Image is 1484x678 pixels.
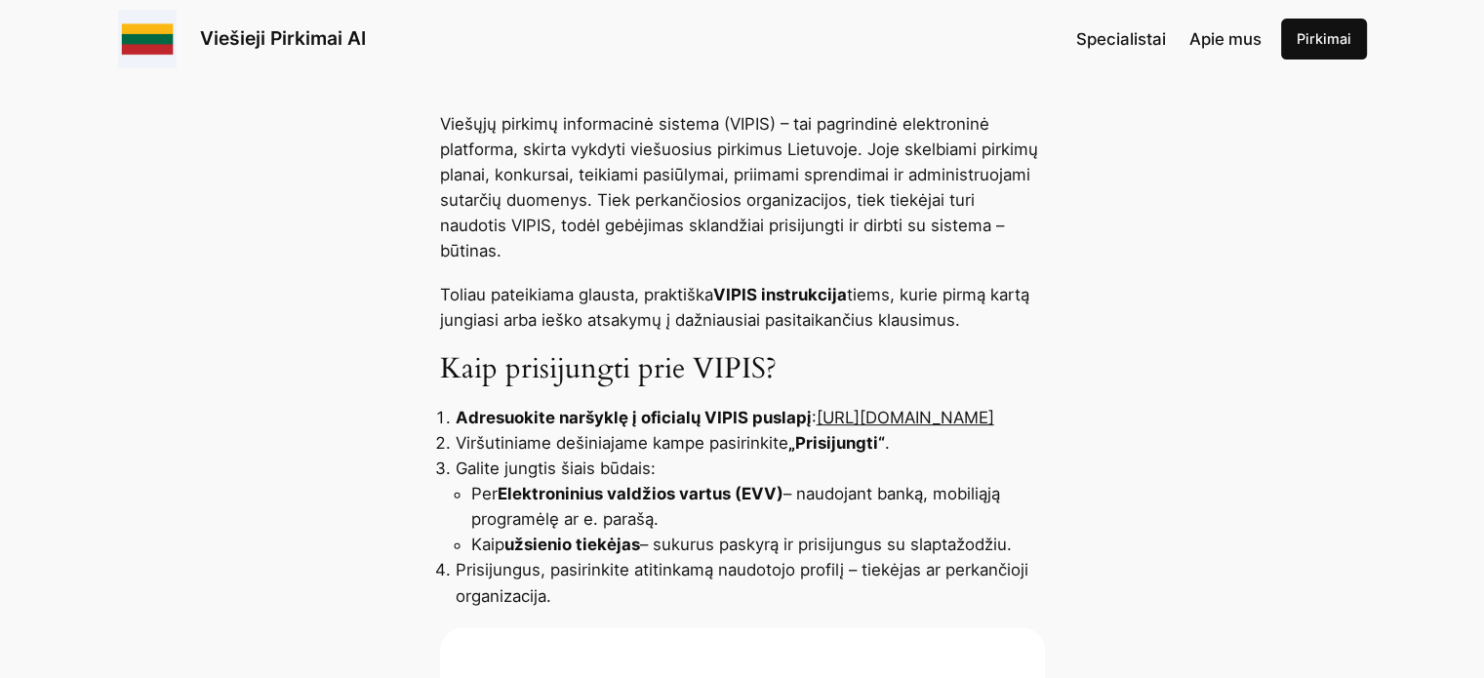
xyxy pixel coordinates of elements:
[440,282,1045,333] p: Toliau pateikiama glausta, praktiška tiems, kurie pirmą kartą jungiasi arba ieško atsakymų į dažn...
[456,408,812,427] strong: Adresuokite naršyklę į oficialų VIPIS puslapį
[1281,19,1367,60] a: Pirkimai
[788,433,885,453] strong: „Prisijungti“
[200,26,366,50] a: Viešieji Pirkimai AI
[440,352,1045,387] h3: Kaip prisijungti prie VIPIS?
[1189,29,1262,49] span: Apie mus
[456,430,1045,456] li: Viršutiniame dešiniajame kampe pasirinkite .
[440,111,1045,263] p: Viešųjų pirkimų informacinė sistema (VIPIS) – tai pagrindinė elektroninė platforma, skirta vykdyt...
[456,405,1045,430] li: :
[456,456,1045,557] li: Galite jungtis šiais būdais:
[498,484,783,503] strong: Elektroninius valdžios vartus (EVV)
[817,408,994,427] a: [URL][DOMAIN_NAME]
[1076,26,1262,52] nav: Navigation
[1189,26,1262,52] a: Apie mus
[118,10,177,68] img: Viešieji pirkimai logo
[471,481,1045,532] li: Per – naudojant banką, mobiliąją programėlę ar e. parašą.
[1076,29,1166,49] span: Specialistai
[1076,26,1166,52] a: Specialistai
[471,532,1045,557] li: Kaip – sukurus paskyrą ir prisijungus su slaptažodžiu.
[504,535,640,554] strong: užsienio tiekėjas
[713,285,847,304] strong: VIPIS instrukcija
[456,557,1045,608] li: Prisijungus, pasirinkite atitinkamą naudotojo profilį – tiekėjas ar perkančioji organizacija.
